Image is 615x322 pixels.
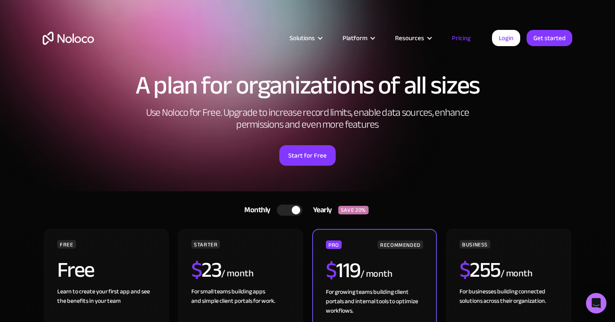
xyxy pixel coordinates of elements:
[191,259,222,281] h2: 23
[43,32,94,45] a: home
[378,240,423,249] div: RECOMMENDED
[343,32,367,44] div: Platform
[527,30,572,46] a: Get started
[302,204,338,217] div: Yearly
[326,250,337,290] span: $
[221,267,253,281] div: / month
[326,260,360,281] h2: 119
[586,293,606,313] div: Open Intercom Messenger
[57,259,94,281] h2: Free
[137,107,478,131] h2: Use Noloco for Free. Upgrade to increase record limits, enable data sources, enhance permissions ...
[338,206,369,214] div: SAVE 20%
[57,240,76,249] div: FREE
[279,32,332,44] div: Solutions
[492,30,520,46] a: Login
[234,204,277,217] div: Monthly
[460,250,470,290] span: $
[332,32,384,44] div: Platform
[395,32,424,44] div: Resources
[191,240,220,249] div: STARTER
[290,32,315,44] div: Solutions
[43,73,572,98] h1: A plan for organizations of all sizes
[501,267,533,281] div: / month
[460,240,490,249] div: BUSINESS
[460,259,501,281] h2: 255
[384,32,441,44] div: Resources
[360,267,392,281] div: / month
[326,240,342,249] div: PRO
[441,32,481,44] a: Pricing
[279,145,336,166] a: Start for Free
[191,250,202,290] span: $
